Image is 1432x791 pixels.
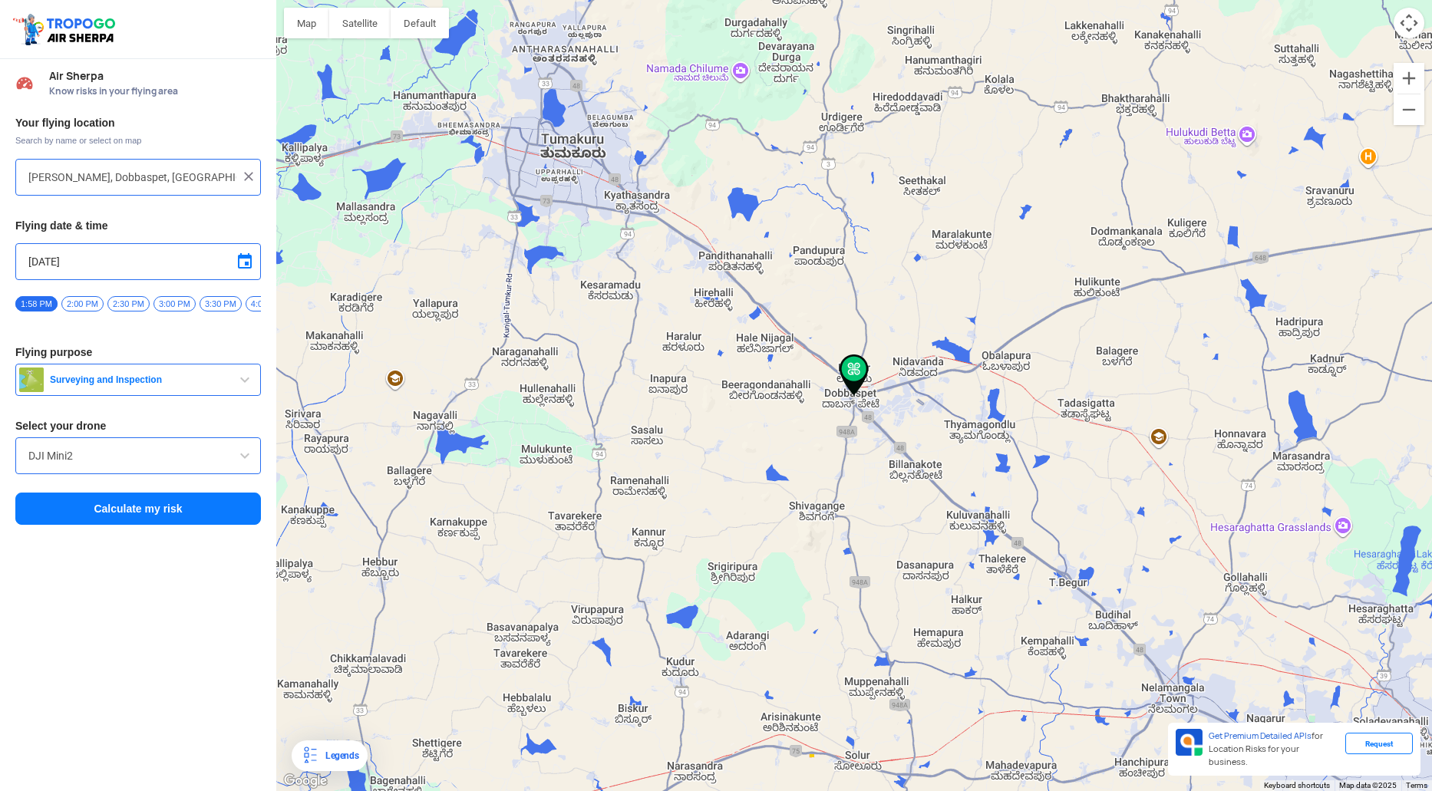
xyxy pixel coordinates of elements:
[1203,729,1345,770] div: for Location Risks for your business.
[280,771,331,791] img: Google
[15,347,261,358] h3: Flying purpose
[44,374,236,386] span: Surveying and Inspection
[61,296,104,311] span: 2:00 PM
[15,296,58,311] span: 1:58 PM
[28,447,248,465] input: Search by name or Brand
[1406,781,1427,789] a: Terms
[15,220,261,231] h3: Flying date & time
[200,296,242,311] span: 3:30 PM
[1394,63,1424,94] button: Zoom in
[246,296,288,311] span: 4:00 PM
[49,85,261,97] span: Know risks in your flying area
[1339,781,1397,789] span: Map data ©2025
[49,70,261,82] span: Air Sherpa
[12,12,120,47] img: ic_tgdronemaps.svg
[15,420,261,431] h3: Select your drone
[1394,8,1424,38] button: Map camera controls
[1394,94,1424,125] button: Zoom out
[301,747,319,765] img: Legends
[28,252,248,271] input: Select Date
[19,367,44,392] img: survey.png
[241,169,256,184] img: ic_close.png
[280,771,331,791] a: Open this area in Google Maps (opens a new window)
[15,493,261,525] button: Calculate my risk
[107,296,150,311] span: 2:30 PM
[15,364,261,396] button: Surveying and Inspection
[1209,730,1312,741] span: Get Premium Detailed APIs
[28,168,236,186] input: Search your flying location
[319,747,358,765] div: Legends
[1176,729,1203,756] img: Premium APIs
[153,296,196,311] span: 3:00 PM
[1264,780,1330,791] button: Keyboard shortcuts
[284,8,329,38] button: Show street map
[329,8,391,38] button: Show satellite imagery
[15,134,261,147] span: Search by name or select on map
[1345,733,1413,754] div: Request
[15,117,261,128] h3: Your flying location
[15,74,34,92] img: Risk Scores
